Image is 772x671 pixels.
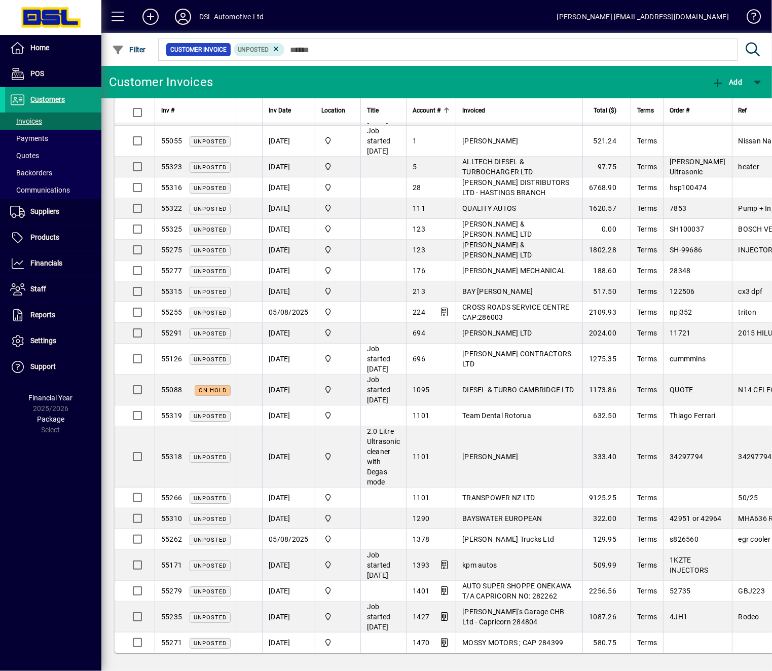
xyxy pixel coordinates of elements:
a: Communications [5,181,101,199]
span: CROSS ROADS SERVICE CENTRE CAP:286003 [462,303,570,321]
span: [PERSON_NAME] CONTRACTORS LTD [462,350,571,368]
span: kpm autos [462,561,497,569]
span: Unposted [194,185,227,192]
span: 55315 [161,287,182,295]
div: Order # [670,105,725,116]
a: POS [5,61,101,87]
span: 52735 [670,587,690,595]
span: Unposted [194,537,227,543]
span: 4JH1 [670,613,687,621]
a: Staff [5,277,101,302]
span: npj352 [670,308,692,316]
span: TRANSPOWER NZ LTD [462,494,535,502]
span: 1 [413,137,417,145]
td: 333.40 [582,426,631,488]
span: Unposted [194,247,227,254]
span: 696 [413,355,425,363]
span: Central [321,611,354,622]
td: 2109.93 [582,302,631,323]
td: 129.95 [582,529,631,550]
span: DIESEL & TURBO CAMBRIDGE LTD [462,386,574,394]
td: [DATE] [262,126,315,157]
div: Account # [413,105,450,116]
span: Unposted [194,516,227,523]
span: 55171 [161,561,182,569]
span: 55271 [161,639,182,647]
span: Reports [30,311,55,319]
span: Terms [637,225,657,233]
td: [DATE] [262,602,315,632]
td: [DATE] [262,508,315,529]
span: Inv # [161,105,174,116]
td: 05/08/2025 [262,529,315,550]
span: Terms [637,105,654,116]
span: Terms [637,561,657,569]
span: Terms [637,494,657,502]
span: 55319 [161,412,182,420]
span: Terms [637,514,657,523]
span: Job started [DATE] [367,603,391,631]
span: Financial Year [29,394,73,402]
span: Terms [637,329,657,337]
span: Title [367,105,379,116]
td: 322.00 [582,508,631,529]
span: QUOTE [670,386,693,394]
span: Customer Invoice [170,45,227,55]
a: Payments [5,130,101,147]
span: Terms [637,587,657,595]
span: Rodeo [739,613,759,621]
a: Suppliers [5,199,101,225]
td: [DATE] [262,323,315,344]
span: Central [321,353,354,364]
span: Terms [637,412,657,420]
td: [DATE] [262,240,315,260]
span: 50/25 [739,494,758,502]
span: Central [321,513,354,524]
span: 694 [413,329,425,337]
span: 7853 [670,204,686,212]
span: Settings [30,337,56,345]
td: 05/08/2025 [262,302,315,323]
td: [DATE] [262,488,315,508]
span: 213 [413,287,425,295]
span: BAY [PERSON_NAME] [462,287,533,295]
a: Financials [5,251,101,276]
span: Terms [637,613,657,621]
span: Terms [637,355,657,363]
div: [PERSON_NAME] [EMAIL_ADDRESS][DOMAIN_NAME] [557,9,729,25]
span: 55316 [161,183,182,192]
td: 632.50 [582,405,631,426]
span: Account # [413,105,440,116]
span: Job started [DATE] [367,345,391,373]
span: GBJ223 [739,587,765,595]
span: 5 [413,163,417,171]
span: Unposted [194,640,227,647]
span: egr cooler [739,535,771,543]
td: [DATE] [262,344,315,375]
div: Inv # [161,105,231,116]
span: heater [739,163,760,171]
a: Reports [5,303,101,328]
span: [PERSON_NAME] Trucks Ltd [462,535,554,543]
td: 580.75 [582,632,631,653]
span: Location [321,105,345,116]
span: 55255 [161,308,182,316]
a: Knowledge Base [739,2,759,35]
span: Home [30,44,49,52]
span: Central [321,203,354,214]
td: 97.75 [582,157,631,177]
span: Job started [DATE] [367,127,391,155]
span: Job started [DATE] [367,376,391,404]
td: [DATE] [262,219,315,240]
td: 509.99 [582,550,631,581]
span: Central [321,560,354,571]
td: [DATE] [262,426,315,488]
div: Total ($) [589,105,626,116]
span: On hold [199,387,227,394]
td: 1802.28 [582,240,631,260]
span: 2.0 Litre Ultrasonic cleaner with Degas mode [367,427,400,486]
td: 188.60 [582,260,631,281]
span: 1378 [413,535,429,543]
span: Total ($) [594,105,616,116]
span: 55235 [161,613,182,621]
